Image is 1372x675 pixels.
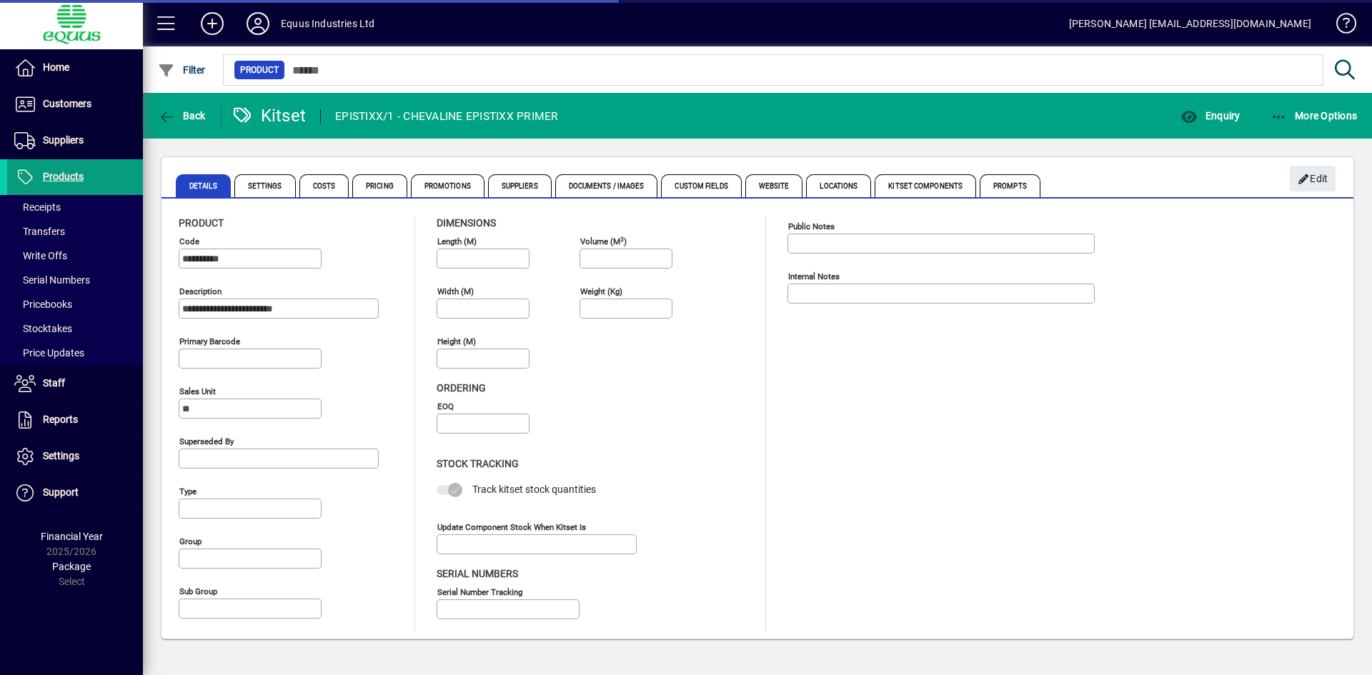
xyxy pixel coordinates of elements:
[437,458,519,469] span: Stock Tracking
[437,382,486,394] span: Ordering
[14,250,67,261] span: Write Offs
[158,110,206,121] span: Back
[179,386,216,396] mat-label: Sales unit
[620,235,624,242] sup: 3
[154,103,209,129] button: Back
[437,568,518,579] span: Serial Numbers
[7,50,143,86] a: Home
[745,174,803,197] span: Website
[7,123,143,159] a: Suppliers
[43,377,65,389] span: Staff
[7,402,143,438] a: Reports
[7,195,143,219] a: Receipts
[7,219,143,244] a: Transfers
[14,347,84,359] span: Price Updates
[179,436,234,446] mat-label: Superseded by
[7,341,143,365] a: Price Updates
[14,226,65,237] span: Transfers
[43,450,79,461] span: Settings
[176,174,231,197] span: Details
[352,174,407,197] span: Pricing
[179,236,199,246] mat-label: Code
[179,336,240,346] mat-label: Primary barcode
[281,12,375,35] div: Equus Industries Ltd
[411,174,484,197] span: Promotions
[7,86,143,122] a: Customers
[788,221,835,231] mat-label: Public Notes
[7,439,143,474] a: Settings
[1298,167,1328,191] span: Edit
[7,316,143,341] a: Stocktakes
[240,63,279,77] span: Product
[52,561,91,572] span: Package
[1271,110,1358,121] span: More Options
[980,174,1040,197] span: Prompts
[179,217,224,229] span: Product
[437,521,586,531] mat-label: Update component stock when kitset is
[14,323,72,334] span: Stocktakes
[14,201,61,213] span: Receipts
[580,236,627,246] mat-label: Volume (m )
[437,286,474,296] mat-label: Width (m)
[7,244,143,268] a: Write Offs
[41,531,103,542] span: Financial Year
[7,268,143,292] a: Serial Numbers
[179,536,202,546] mat-label: Group
[43,414,78,425] span: Reports
[299,174,349,197] span: Costs
[43,98,91,109] span: Customers
[437,236,477,246] mat-label: Length (m)
[1180,110,1240,121] span: Enquiry
[1069,12,1311,35] div: [PERSON_NAME] [EMAIL_ADDRESS][DOMAIN_NAME]
[661,174,741,197] span: Custom Fields
[43,134,84,146] span: Suppliers
[788,271,840,281] mat-label: Internal Notes
[43,486,79,498] span: Support
[179,286,222,296] mat-label: Description
[234,174,296,197] span: Settings
[806,174,871,197] span: Locations
[14,299,72,310] span: Pricebooks
[43,61,69,73] span: Home
[335,105,559,128] div: EPISTIXX/1 - CHEVALINE EPISTIXX PRIMER
[7,292,143,316] a: Pricebooks
[14,274,90,286] span: Serial Numbers
[7,366,143,401] a: Staff
[437,336,476,346] mat-label: Height (m)
[1177,103,1243,129] button: Enquiry
[1290,166,1336,191] button: Edit
[1326,3,1354,49] a: Knowledge Base
[580,286,622,296] mat-label: Weight (Kg)
[189,11,235,36] button: Add
[7,475,143,511] a: Support
[437,401,454,411] mat-label: EOQ
[437,586,522,596] mat-label: Serial Number tracking
[143,103,222,129] app-page-header-button: Back
[179,586,217,596] mat-label: Sub group
[43,171,84,182] span: Products
[154,57,209,83] button: Filter
[555,174,658,197] span: Documents / Images
[1267,103,1361,129] button: More Options
[158,64,206,76] span: Filter
[875,174,976,197] span: Kitset Components
[179,486,197,496] mat-label: Type
[235,11,281,36] button: Profile
[472,484,596,495] span: Track kitset stock quantities
[437,217,496,229] span: Dimensions
[488,174,552,197] span: Suppliers
[232,104,307,127] div: Kitset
